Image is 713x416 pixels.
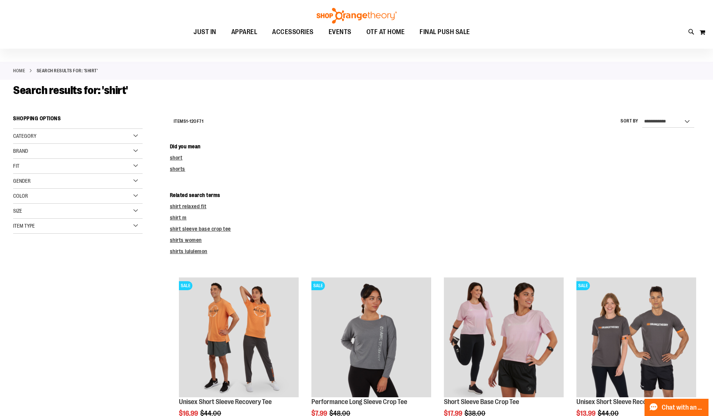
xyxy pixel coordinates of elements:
span: FINAL PUSH SALE [420,24,470,40]
button: Chat with an Expert [645,399,709,416]
a: APPAREL [224,24,265,41]
a: Performance Long Sleeve Crop Tee [311,398,407,406]
img: Product image for Unisex Short Sleeve Recovery Tee [576,277,696,397]
a: shirts lululemon [170,248,207,254]
a: short [170,155,183,161]
span: Size [13,208,22,214]
img: Unisex Short Sleeve Recovery Tee primary image [179,277,299,397]
a: Product image for Performance Long Sleeve Crop TeeSALE [311,277,431,398]
a: shorts [170,166,185,172]
a: shirt m [170,215,187,221]
span: Item Type [13,223,35,229]
span: Color [13,193,28,199]
label: Sort By [621,118,639,124]
span: SALE [179,281,192,290]
span: 12 [189,119,194,124]
a: Short Sleeve Base Crop Tee [444,398,519,406]
span: Search results for: 'shirt' [13,84,128,97]
a: shirt relaxed fit [170,203,207,209]
img: Product image for Short Sleeve Base Crop Tee [444,277,564,397]
a: JUST IN [186,24,224,41]
a: Unisex Short Sleeve Recovery Tee [179,398,272,406]
a: EVENTS [321,24,359,41]
span: 71 [199,119,203,124]
span: Category [13,133,36,139]
img: Shop Orangetheory [316,8,398,24]
span: 1 [186,119,188,124]
span: SALE [576,281,590,290]
span: JUST IN [194,24,216,40]
a: FINAL PUSH SALE [412,24,478,41]
a: ACCESSORIES [265,24,321,41]
h2: Items - of [174,116,204,127]
a: Home [13,67,25,74]
a: shirt sleeve base crop tee [170,226,231,232]
dt: Related search terms [170,191,700,199]
span: Gender [13,178,31,184]
strong: Search results for: 'shirt' [37,67,98,74]
a: Unisex Short Sleeve Recovery Tee primary imageSALE [179,277,299,398]
span: ACCESSORIES [272,24,314,40]
a: Product image for Unisex Short Sleeve Recovery TeeSALE [576,277,696,398]
a: OTF AT HOME [359,24,412,41]
a: Product image for Short Sleeve Base Crop Tee [444,277,564,398]
span: Brand [13,148,28,154]
span: Fit [13,163,19,169]
span: OTF AT HOME [366,24,405,40]
a: shirts women [170,237,202,243]
span: EVENTS [329,24,351,40]
span: SALE [311,281,325,290]
span: Chat with an Expert [662,404,704,411]
span: APPAREL [231,24,258,40]
a: Unisex Short Sleeve Recovery Tee [576,398,669,406]
img: Product image for Performance Long Sleeve Crop Tee [311,277,431,397]
strong: Shopping Options [13,112,143,129]
dt: Did you mean [170,143,700,150]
